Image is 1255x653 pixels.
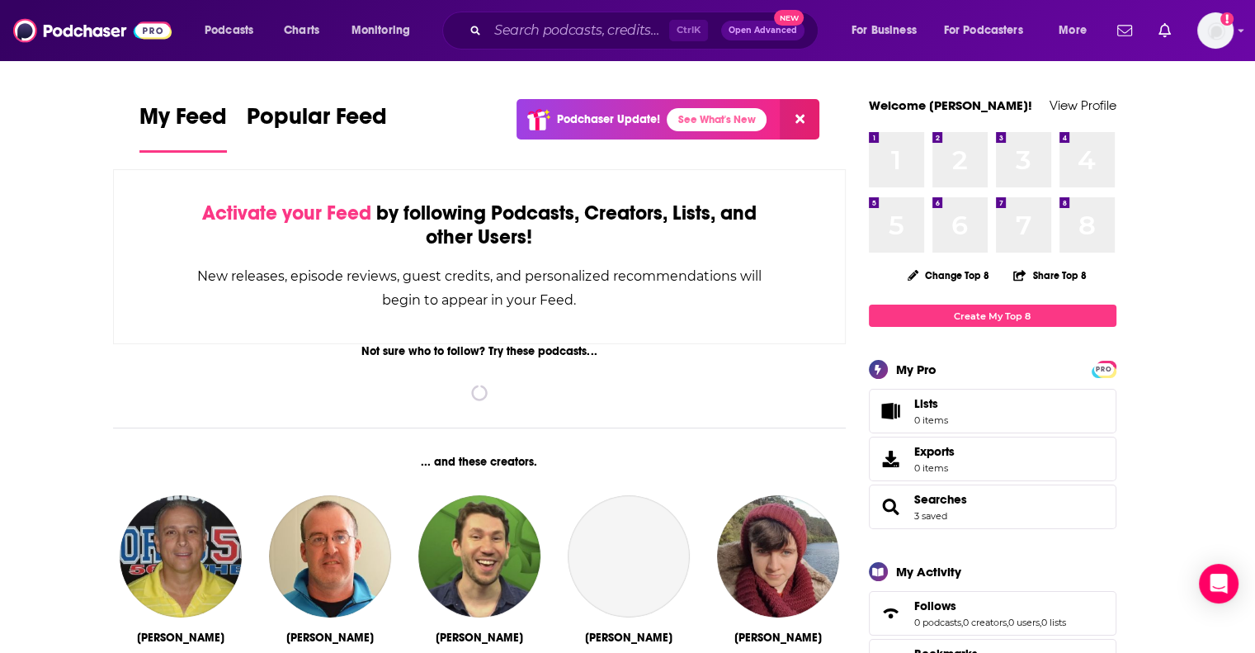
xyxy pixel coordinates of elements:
[1197,12,1234,49] img: User Profile
[120,495,242,618] img: Greg Gaston
[914,414,948,426] span: 0 items
[875,602,908,625] a: Follows
[1041,617,1066,628] a: 0 lists
[139,102,227,153] a: My Feed
[914,599,956,613] span: Follows
[852,19,917,42] span: For Business
[286,631,374,645] div: Eli Savoie
[1050,97,1116,113] a: View Profile
[875,400,908,423] span: Lists
[205,19,253,42] span: Podcasts
[729,26,797,35] span: Open Advanced
[914,444,955,459] span: Exports
[1040,617,1041,628] span: ,
[1220,12,1234,26] svg: Add a profile image
[1199,564,1238,603] div: Open Intercom Messenger
[418,495,540,618] img: Nick Pollack
[914,396,938,411] span: Lists
[1197,12,1234,49] button: Show profile menu
[1008,617,1040,628] a: 0 users
[1007,617,1008,628] span: ,
[139,102,227,140] span: My Feed
[933,17,1047,44] button: open menu
[869,305,1116,327] a: Create My Top 8
[196,201,763,249] div: by following Podcasts, Creators, Lists, and other Users!
[269,495,391,618] img: Eli Savoie
[840,17,937,44] button: open menu
[113,455,847,469] div: ... and these creators.
[557,112,660,126] p: Podchaser Update!
[914,396,948,411] span: Lists
[914,617,961,628] a: 0 podcasts
[568,495,690,618] a: Carla Rea
[774,10,804,26] span: New
[667,108,767,131] a: See What's New
[914,510,947,522] a: 3 saved
[196,264,763,312] div: New releases, episode reviews, guest credits, and personalized recommendations will begin to appe...
[1059,19,1087,42] span: More
[896,362,937,377] div: My Pro
[875,495,908,518] a: Searches
[944,19,1023,42] span: For Podcasters
[869,437,1116,481] a: Exports
[202,201,371,225] span: Activate your Feed
[13,15,172,46] img: Podchaser - Follow, Share and Rate Podcasts
[458,12,834,50] div: Search podcasts, credits, & more...
[1152,17,1177,45] a: Show notifications dropdown
[869,97,1032,113] a: Welcome [PERSON_NAME]!
[896,564,961,580] div: My Activity
[734,631,822,645] div: Lisa Doyle
[1094,362,1114,375] a: PRO
[669,20,708,41] span: Ctrl K
[721,21,804,40] button: Open AdvancedNew
[914,492,967,507] a: Searches
[963,617,1007,628] a: 0 creators
[1197,12,1234,49] span: Logged in as GregKubie
[1012,259,1087,291] button: Share Top 8
[436,631,523,645] div: Nick Pollack
[898,265,1000,286] button: Change Top 8
[488,17,669,44] input: Search podcasts, credits, & more...
[340,17,432,44] button: open menu
[1047,17,1107,44] button: open menu
[113,344,847,358] div: Not sure who to follow? Try these podcasts...
[247,102,387,153] a: Popular Feed
[273,17,329,44] a: Charts
[869,485,1116,529] span: Searches
[914,599,1066,613] a: Follows
[193,17,275,44] button: open menu
[875,447,908,471] span: Exports
[137,631,224,645] div: Greg Gaston
[247,102,387,140] span: Popular Feed
[914,462,955,474] span: 0 items
[1111,17,1139,45] a: Show notifications dropdown
[717,495,839,618] img: Lisa Doyle
[961,617,963,628] span: ,
[351,19,410,42] span: Monitoring
[1094,363,1114,376] span: PRO
[585,631,672,645] div: Carla Rea
[869,389,1116,433] a: Lists
[284,19,319,42] span: Charts
[869,591,1116,636] span: Follows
